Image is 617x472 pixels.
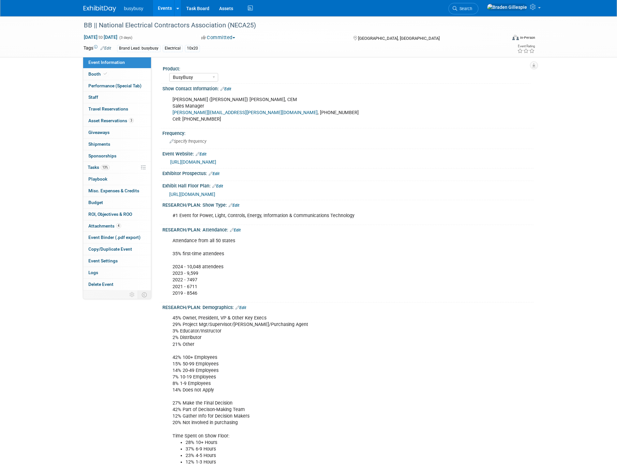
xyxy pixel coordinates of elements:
a: [URL][DOMAIN_NAME] [170,159,216,165]
a: Staff [83,92,151,103]
span: Attachments [88,223,121,229]
span: Event Information [88,60,125,65]
button: Committed [199,34,238,41]
div: BB || National Electrical Contractors Association (NECA25) [82,20,497,31]
a: Logs [83,267,151,278]
div: Attendance from all 50 states 35% first-time attendees 2024 - 10,048 attendees 2023 - 9,599 2022 ... [168,234,462,300]
span: Travel Reservations [88,106,128,111]
div: Event Format [468,34,535,44]
div: In-Person [520,35,535,40]
img: Braden Gillespie [487,4,527,11]
a: Shipments [83,139,151,150]
span: Shipments [88,141,110,147]
div: Exhibit Hall Floor Plan: [162,181,534,189]
div: Brand Lead: busybusy [117,45,160,52]
div: #1 Event for Power, Light, Controls, Energy, Information & Communications Technology [168,209,462,222]
span: 13% [101,165,110,170]
a: Attachments4 [83,220,151,232]
a: ROI, Objectives & ROO [83,209,151,220]
li: 23% 4-5 Hours [186,452,458,459]
img: ExhibitDay [83,6,116,12]
a: Giveaways [83,127,151,138]
div: 10x20 [185,45,200,52]
span: Search [457,6,472,11]
div: Show Contact Information: [162,84,534,92]
a: Event Settings [83,255,151,267]
a: Edit [209,171,219,176]
a: Travel Reservations [83,103,151,115]
a: Booth [83,68,151,80]
a: Performance (Special Tab) [83,80,151,92]
span: 4 [116,223,121,228]
span: Asset Reservations [88,118,134,123]
li: 37% 6-9 Hours [186,446,458,452]
a: Edit [220,87,231,91]
a: Misc. Expenses & Credits [83,185,151,197]
a: Tasks13% [83,162,151,173]
span: Sponsorships [88,153,116,158]
td: Toggle Event Tabs [138,290,151,299]
div: Event Website: [162,149,534,157]
img: Format-Inperson.png [512,35,519,40]
a: Delete Event [83,279,151,290]
span: to [98,35,104,40]
div: Product: [163,64,531,72]
li: 12% 1-3 Hours [186,459,458,465]
li: 28% 10+ Hours [186,439,458,446]
span: Performance (Special Tab) [88,83,142,88]
span: Budget [88,200,103,205]
a: Copy/Duplicate Event [83,243,151,255]
a: Search [448,3,478,14]
span: Logs [88,270,98,275]
span: Tasks [88,165,110,170]
div: [PERSON_NAME] ([PERSON_NAME]) [PERSON_NAME], CEM Sales Manager , [PHONE_NUMBER] Cell: [PHONE_NUMBER] [168,93,462,126]
div: Exhibitor Prospectus: [162,169,534,177]
a: Edit [100,46,111,51]
span: Staff [88,95,98,100]
div: RESEARCH/PLAN: Show Type: [162,200,534,209]
td: Tags [83,45,111,52]
a: Sponsorships [83,150,151,162]
a: [URL][DOMAIN_NAME] [169,192,215,197]
a: Edit [229,203,239,208]
a: Asset Reservations3 [83,115,151,126]
span: Event Settings [88,258,118,263]
span: Giveaways [88,130,110,135]
a: Budget [83,197,151,208]
a: Edit [196,152,206,156]
div: Frequency: [162,128,534,137]
span: Specify frequency [170,139,206,144]
span: Playbook [88,176,107,182]
a: Event Information [83,57,151,68]
div: Electrical [163,45,183,52]
a: [PERSON_NAME][EMAIL_ADDRESS][PERSON_NAME][DOMAIN_NAME] [173,110,318,115]
span: ROI, Objectives & ROO [88,212,132,217]
a: Edit [212,184,223,188]
a: Event Binder (.pdf export) [83,232,151,243]
a: Edit [230,228,241,232]
span: [DATE] [DATE] [83,34,118,40]
span: 3 [129,118,134,123]
span: busybusy [124,6,143,11]
div: RESEARCH/PLAN: Demographics: [162,302,534,311]
div: RESEARCH/PLAN: Attendance: [162,225,534,233]
td: Personalize Event Tab Strip [127,290,138,299]
div: Event Rating [517,45,535,48]
a: Playbook [83,173,151,185]
a: Edit [235,305,246,310]
span: (3 days) [119,36,132,40]
span: [GEOGRAPHIC_DATA], [GEOGRAPHIC_DATA] [358,36,440,41]
span: Event Binder (.pdf export) [88,235,141,240]
span: Booth [88,71,108,77]
span: Copy/Duplicate Event [88,246,132,252]
span: Misc. Expenses & Credits [88,188,139,193]
i: Booth reservation complete [104,72,107,76]
span: Delete Event [88,282,113,287]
